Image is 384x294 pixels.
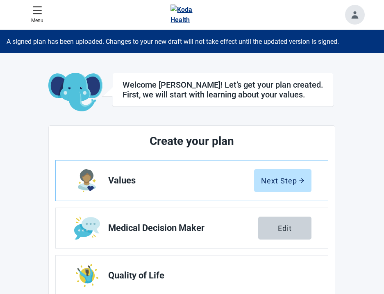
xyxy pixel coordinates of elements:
p: Menu [31,17,43,25]
button: Edit [258,217,311,240]
span: Medical Decision Maker [108,223,258,233]
button: Close Menu [28,2,47,28]
span: Quality of Life [108,271,305,280]
button: Next Steparrow-right [254,169,311,192]
img: Koda Elephant [48,73,102,112]
button: Toggle account menu [345,5,365,25]
span: arrow-right [299,178,304,183]
h2: Create your plan [86,132,298,150]
img: Koda Health [170,5,209,25]
span: menu [32,5,42,15]
a: Edit Medical Decision Maker section [56,208,328,248]
span: Values [108,176,254,185]
div: Edit [278,224,292,232]
a: Edit Values section [56,161,328,201]
div: Welcome [PERSON_NAME]! Let’s get your plan created. First, we will start with learning about your... [123,80,323,100]
div: Next Step [261,176,304,185]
